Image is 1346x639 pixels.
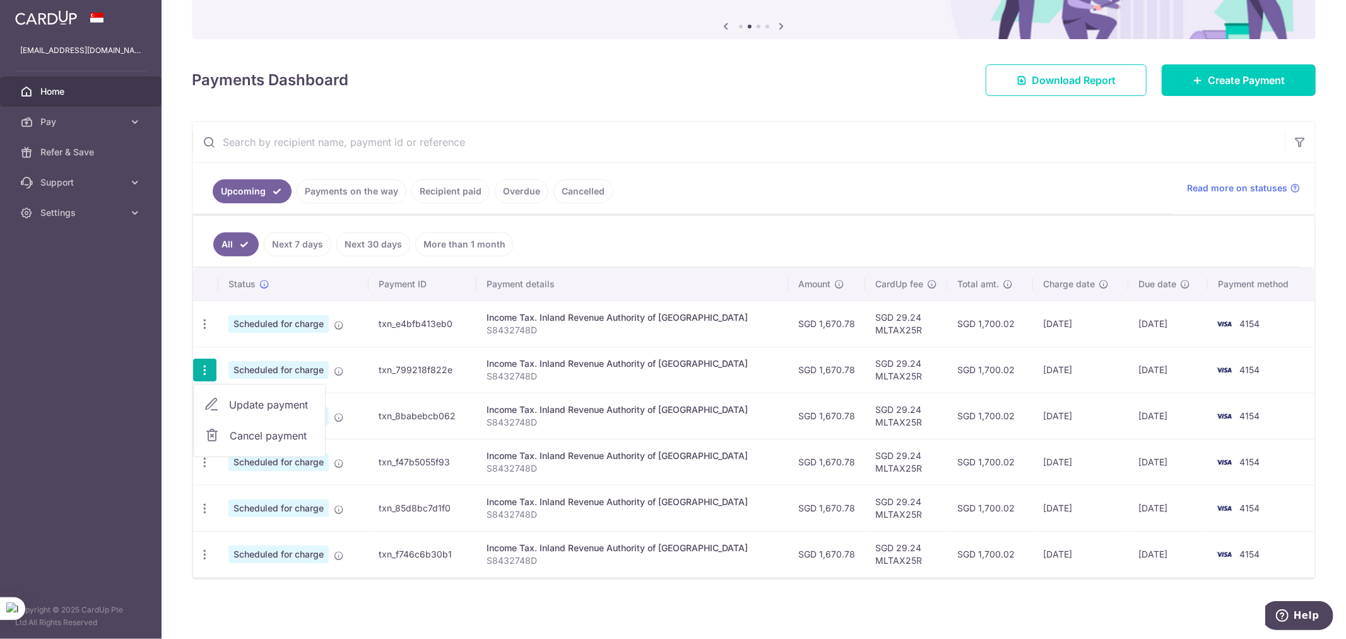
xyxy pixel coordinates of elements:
[264,232,331,256] a: Next 7 days
[369,393,476,439] td: txn_8babebcb062
[788,485,865,531] td: SGD 1,670.78
[947,347,1033,393] td: SGD 1,700.02
[1212,547,1237,562] img: Bank Card
[1239,364,1260,375] span: 4154
[553,179,613,203] a: Cancelled
[487,416,778,429] p: S8432748D
[1128,301,1208,347] td: [DATE]
[1239,457,1260,467] span: 4154
[1212,501,1237,516] img: Bank Card
[1138,278,1176,290] span: Due date
[40,116,124,128] span: Pay
[865,531,947,577] td: SGD 29.24 MLTAX25R
[487,324,778,337] p: S8432748D
[213,179,292,203] a: Upcoming
[1032,73,1116,88] span: Download Report
[1033,347,1128,393] td: [DATE]
[228,315,329,333] span: Scheduled for charge
[411,179,490,203] a: Recipient paid
[369,347,476,393] td: txn_799218f822e
[1128,439,1208,485] td: [DATE]
[1212,409,1237,424] img: Bank Card
[865,301,947,347] td: SGD 29.24 MLTAX25R
[369,439,476,485] td: txn_f47b5055f93
[1162,64,1316,96] a: Create Payment
[865,439,947,485] td: SGD 29.24 MLTAX25R
[1128,393,1208,439] td: [DATE]
[1239,549,1260,559] span: 4154
[1033,301,1128,347] td: [DATE]
[788,347,865,393] td: SGD 1,670.78
[476,268,788,301] th: Payment details
[1208,268,1314,301] th: Payment method
[947,531,1033,577] td: SGD 1,700.02
[1033,531,1128,577] td: [DATE]
[228,361,329,379] span: Scheduled for charge
[947,485,1033,531] td: SGD 1,700.02
[487,311,778,324] div: Income Tax. Inland Revenue Authority of [GEOGRAPHIC_DATA]
[192,69,348,92] h4: Payments Dashboard
[1212,455,1237,470] img: Bank Card
[1033,393,1128,439] td: [DATE]
[947,439,1033,485] td: SGD 1,700.02
[487,554,778,567] p: S8432748D
[986,64,1147,96] a: Download Report
[1187,182,1300,194] a: Read more on statuses
[228,278,256,290] span: Status
[1128,531,1208,577] td: [DATE]
[297,179,406,203] a: Payments on the way
[495,179,548,203] a: Overdue
[15,10,77,25] img: CardUp
[865,485,947,531] td: SGD 29.24 MLTAX25R
[1208,73,1285,88] span: Create Payment
[336,232,410,256] a: Next 30 days
[1043,278,1095,290] span: Charge date
[487,496,778,508] div: Income Tax. Inland Revenue Authority of [GEOGRAPHIC_DATA]
[1265,601,1333,633] iframe: Opens a widget where you can find more information
[40,206,124,219] span: Settings
[487,462,778,475] p: S8432748D
[487,450,778,462] div: Income Tax. Inland Revenue Authority of [GEOGRAPHIC_DATA]
[865,393,947,439] td: SGD 29.24 MLTAX25R
[487,357,778,370] div: Income Tax. Inland Revenue Authority of [GEOGRAPHIC_DATA]
[487,403,778,416] div: Income Tax. Inland Revenue Authority of [GEOGRAPHIC_DATA]
[1128,485,1208,531] td: [DATE]
[228,453,329,471] span: Scheduled for charge
[788,531,865,577] td: SGD 1,670.78
[1212,362,1237,378] img: Bank Card
[487,542,778,554] div: Income Tax. Inland Revenue Authority of [GEOGRAPHIC_DATA]
[1212,316,1237,331] img: Bank Card
[788,393,865,439] td: SGD 1,670.78
[957,278,999,290] span: Total amt.
[228,546,329,563] span: Scheduled for charge
[865,347,947,393] td: SGD 29.24 MLTAX25R
[947,393,1033,439] td: SGD 1,700.02
[788,439,865,485] td: SGD 1,670.78
[1239,318,1260,329] span: 4154
[1033,485,1128,531] td: [DATE]
[1239,410,1260,421] span: 4154
[40,176,124,189] span: Support
[20,44,141,57] p: [EMAIL_ADDRESS][DOMAIN_NAME]
[875,278,923,290] span: CardUp fee
[1239,503,1260,513] span: 4154
[369,485,476,531] td: txn_85d8bc7d1f0
[415,232,514,256] a: More than 1 month
[788,301,865,347] td: SGD 1,670.78
[947,301,1033,347] td: SGD 1,700.02
[369,301,476,347] td: txn_e4bfb413eb0
[369,268,476,301] th: Payment ID
[1033,439,1128,485] td: [DATE]
[1187,182,1287,194] span: Read more on statuses
[192,122,1285,162] input: Search by recipient name, payment id or reference
[487,508,778,521] p: S8432748D
[40,85,124,98] span: Home
[1128,347,1208,393] td: [DATE]
[213,232,259,256] a: All
[40,146,124,158] span: Refer & Save
[369,531,476,577] td: txn_f746c6b30b1
[487,370,778,383] p: S8432748D
[798,278,830,290] span: Amount
[228,499,329,517] span: Scheduled for charge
